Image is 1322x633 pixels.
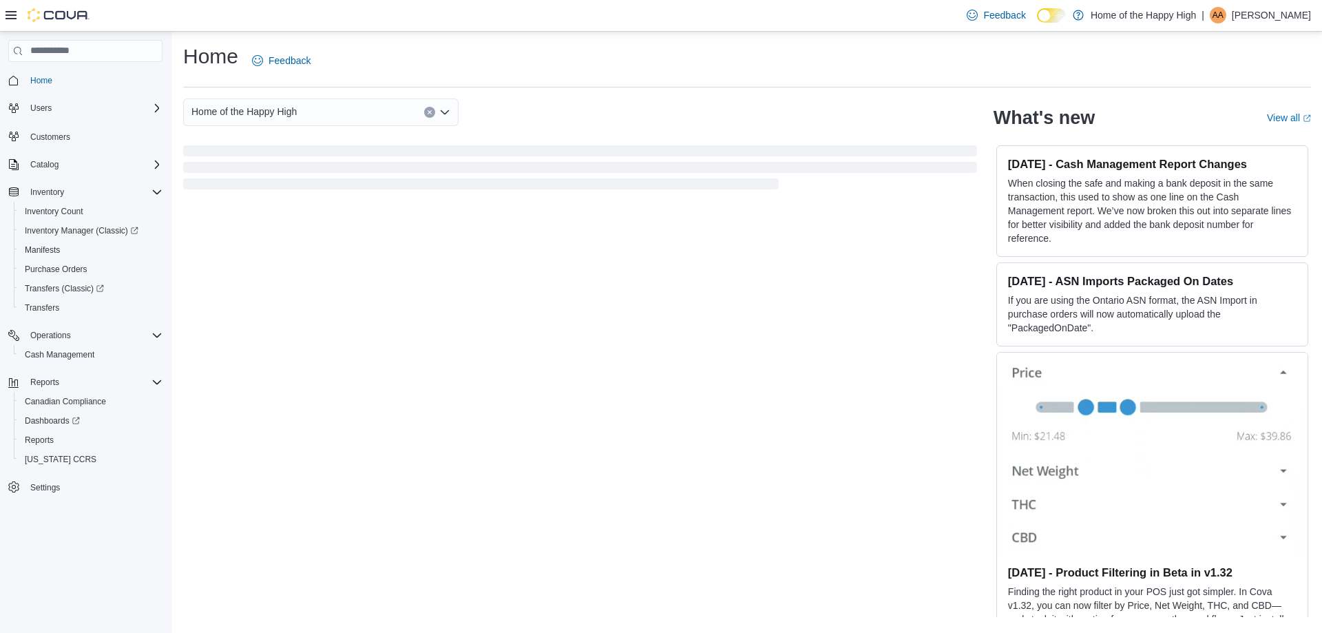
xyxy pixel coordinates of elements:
span: Home of the Happy High [191,103,297,120]
a: Transfers [19,300,65,316]
button: Inventory Count [14,202,168,221]
span: Reports [25,435,54,446]
h1: Home [183,43,238,70]
span: Operations [30,330,71,341]
p: [PERSON_NAME] [1232,7,1311,23]
svg: External link [1303,114,1311,123]
span: Manifests [19,242,162,258]
h3: [DATE] - Product Filtering in Beta in v1.32 [1008,565,1297,579]
span: Customers [25,127,162,145]
a: Settings [25,479,65,496]
img: Cova [28,8,90,22]
button: [US_STATE] CCRS [14,450,168,469]
span: Transfers [19,300,162,316]
a: Customers [25,129,76,145]
p: Home of the Happy High [1091,7,1196,23]
div: Arvinthan Anandan [1210,7,1226,23]
span: Dashboards [25,415,80,426]
button: Catalog [25,156,64,173]
span: Reports [19,432,162,448]
button: Settings [3,477,168,497]
span: Purchase Orders [19,261,162,278]
h2: What's new [994,107,1095,129]
p: When closing the safe and making a bank deposit in the same transaction, this used to show as one... [1008,176,1297,245]
button: Customers [3,126,168,146]
span: Catalog [25,156,162,173]
button: Inventory [3,183,168,202]
span: Washington CCRS [19,451,162,468]
button: Reports [14,430,168,450]
button: Catalog [3,155,168,174]
button: Home [3,70,168,90]
p: | [1202,7,1204,23]
a: Feedback [961,1,1031,29]
button: Reports [25,374,65,391]
span: Manifests [25,245,60,256]
span: Dashboards [19,413,162,429]
button: Operations [25,327,76,344]
span: Catalog [30,159,59,170]
a: Manifests [19,242,65,258]
span: Loading [183,148,977,192]
a: Inventory Manager (Classic) [14,221,168,240]
span: Transfers (Classic) [25,283,104,294]
span: Canadian Compliance [19,393,162,410]
span: Operations [25,327,162,344]
span: Transfers [25,302,59,313]
a: Dashboards [14,411,168,430]
span: Settings [25,479,162,496]
a: Transfers (Classic) [14,279,168,298]
button: Cash Management [14,345,168,364]
a: Reports [19,432,59,448]
span: Reports [25,374,162,391]
button: Canadian Compliance [14,392,168,411]
a: View allExternal link [1267,112,1311,123]
span: Reports [30,377,59,388]
input: Dark Mode [1037,8,1066,23]
span: AA [1213,7,1224,23]
a: Transfers (Classic) [19,280,109,297]
span: Feedback [269,54,311,68]
button: Open list of options [439,107,450,118]
span: Cash Management [19,346,162,363]
span: Inventory Count [19,203,162,220]
span: Purchase Orders [25,264,87,275]
a: Dashboards [19,413,85,429]
span: Users [25,100,162,116]
span: Inventory Count [25,206,83,217]
h3: [DATE] - ASN Imports Packaged On Dates [1008,274,1297,288]
span: Inventory Manager (Classic) [19,222,162,239]
button: Manifests [14,240,168,260]
a: Inventory Manager (Classic) [19,222,144,239]
a: Home [25,72,58,89]
button: Users [3,98,168,118]
h3: [DATE] - Cash Management Report Changes [1008,157,1297,171]
button: Clear input [424,107,435,118]
span: Inventory Manager (Classic) [25,225,138,236]
a: Canadian Compliance [19,393,112,410]
span: Feedback [983,8,1025,22]
span: [US_STATE] CCRS [25,454,96,465]
button: Operations [3,326,168,345]
span: Canadian Compliance [25,396,106,407]
span: Inventory [25,184,162,200]
span: Transfers (Classic) [19,280,162,297]
button: Transfers [14,298,168,318]
a: Inventory Count [19,203,89,220]
span: Customers [30,132,70,143]
button: Inventory [25,184,70,200]
span: Users [30,103,52,114]
nav: Complex example [8,65,162,533]
a: [US_STATE] CCRS [19,451,102,468]
button: Reports [3,373,168,392]
a: Cash Management [19,346,100,363]
span: Home [30,75,52,86]
button: Users [25,100,57,116]
p: If you are using the Ontario ASN format, the ASN Import in purchase orders will now automatically... [1008,293,1297,335]
a: Purchase Orders [19,261,93,278]
span: Home [25,72,162,89]
a: Feedback [246,47,316,74]
span: Cash Management [25,349,94,360]
span: Inventory [30,187,64,198]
